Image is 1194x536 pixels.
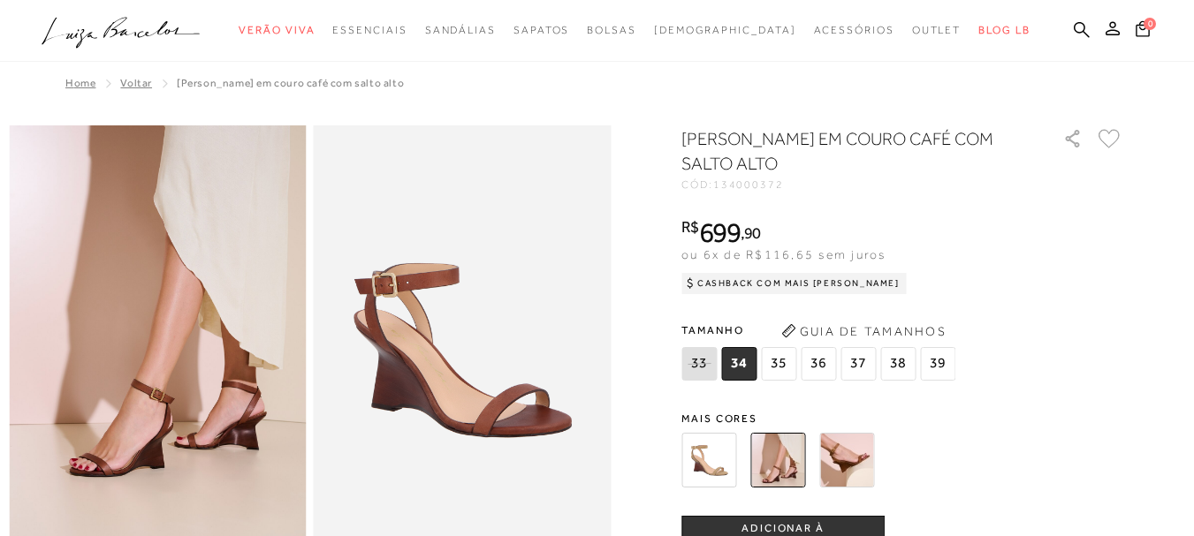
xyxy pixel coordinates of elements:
[681,273,907,294] div: Cashback com Mais [PERSON_NAME]
[1144,18,1156,30] span: 0
[425,14,496,47] a: noSubCategoriesText
[744,223,761,242] span: 90
[654,24,796,36] span: [DEMOGRAPHIC_DATA]
[332,24,407,36] span: Essenciais
[761,347,796,381] span: 35
[681,179,1035,190] div: CÓD:
[681,413,1123,424] span: Mais cores
[801,347,836,381] span: 36
[681,347,717,381] span: 33
[425,24,496,36] span: Sandálias
[814,24,894,36] span: Acessórios
[681,317,960,343] span: Tamanho
[654,14,796,47] a: noSubCategoriesText
[750,433,805,487] img: SANDÁLIA ANABELA EM COURO CAFÉ COM SALTO ALTO
[681,247,886,261] span: ou 6x de R$116,65 sem juros
[681,219,699,235] i: R$
[840,347,876,381] span: 37
[912,14,962,47] a: noSubCategoriesText
[681,433,736,487] img: SANDÁLIA ANABELA EM COURO BEGE FENDI COM SALTO ALTO
[513,14,569,47] a: noSubCategoriesText
[120,77,152,89] a: Voltar
[587,24,636,36] span: Bolsas
[681,126,1013,176] h1: [PERSON_NAME] EM COURO CAFÉ COM SALTO ALTO
[587,14,636,47] a: noSubCategoriesText
[239,24,315,36] span: Verão Viva
[920,347,955,381] span: 39
[978,24,1030,36] span: BLOG LB
[713,178,784,191] span: 134000372
[978,14,1030,47] a: BLOG LB
[1130,19,1155,43] button: 0
[814,14,894,47] a: noSubCategoriesText
[912,24,962,36] span: Outlet
[177,77,404,89] span: [PERSON_NAME] EM COURO CAFÉ COM SALTO ALTO
[699,216,741,248] span: 699
[332,14,407,47] a: noSubCategoriesText
[239,14,315,47] a: noSubCategoriesText
[775,317,952,345] button: Guia de Tamanhos
[819,433,874,487] img: SANDÁLIA ANABELA EM COURO CARAMELO COM SALTO ALTO
[513,24,569,36] span: Sapatos
[880,347,916,381] span: 38
[65,77,95,89] a: Home
[741,225,761,241] i: ,
[721,347,757,381] span: 34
